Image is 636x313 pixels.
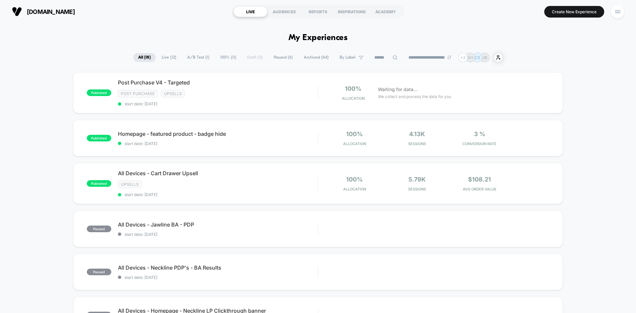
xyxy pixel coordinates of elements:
span: A/B Test ( 1 ) [182,53,214,62]
span: published [87,89,111,96]
div: LIVE [234,6,267,17]
span: Post Purchase V4 - Targeted [118,79,318,86]
div: AUDIENCES [267,6,301,17]
p: SH [467,55,473,60]
span: Paused ( 6 ) [269,53,298,62]
button: [DOMAIN_NAME] [10,6,77,17]
img: end [447,55,451,59]
div: INSPIRATIONS [335,6,369,17]
span: Allocation [343,187,366,191]
span: Waiting for data... [378,86,417,93]
span: paused [87,269,111,275]
span: Upsells [118,181,142,188]
span: 5.79k [408,176,426,183]
div: REPORTS [301,6,335,17]
span: 3 % [474,130,485,137]
span: published [87,180,111,187]
span: start date: [DATE] [118,141,318,146]
span: [DOMAIN_NAME] [27,8,75,15]
span: 100% [346,130,363,137]
span: All ( 18 ) [133,53,156,62]
img: Visually logo [12,7,22,17]
p: JB [482,55,487,60]
span: Sessions [388,187,447,191]
span: Archived ( 64 ) [299,53,334,62]
span: All Devices - Cart Drawer Upsell [118,170,318,177]
span: published [87,135,111,141]
span: All Devices - Jawline BA - PDP [118,221,318,228]
p: CS [475,55,480,60]
span: start date: [DATE] [118,232,318,237]
button: SD [609,5,626,19]
span: Sessions [388,141,447,146]
h1: My Experiences [289,33,348,43]
span: start date: [DATE] [118,101,318,106]
span: start date: [DATE] [118,192,318,197]
button: Create New Experience [544,6,604,18]
div: + 2 [458,53,468,62]
span: AVG ORDER VALUE [450,187,509,191]
span: 100% ( 11 ) [215,53,241,62]
div: SD [611,5,624,18]
span: Allocation [342,96,365,101]
span: We collect and process the data for you [378,93,451,100]
span: Live ( 12 ) [157,53,181,62]
span: Upsells [161,90,185,97]
span: By Label [340,55,355,60]
span: Post Purchase [118,90,158,97]
span: Allocation [343,141,366,146]
span: Homepage - featured product - badge hide [118,130,318,137]
span: 100% [346,176,363,183]
span: $108.21 [468,176,491,183]
span: All Devices - Neckline PDP's - BA Results [118,264,318,271]
span: 100% [345,85,361,92]
div: ACADEMY [369,6,402,17]
span: paused [87,226,111,232]
span: 4.13k [409,130,425,137]
span: start date: [DATE] [118,275,318,280]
